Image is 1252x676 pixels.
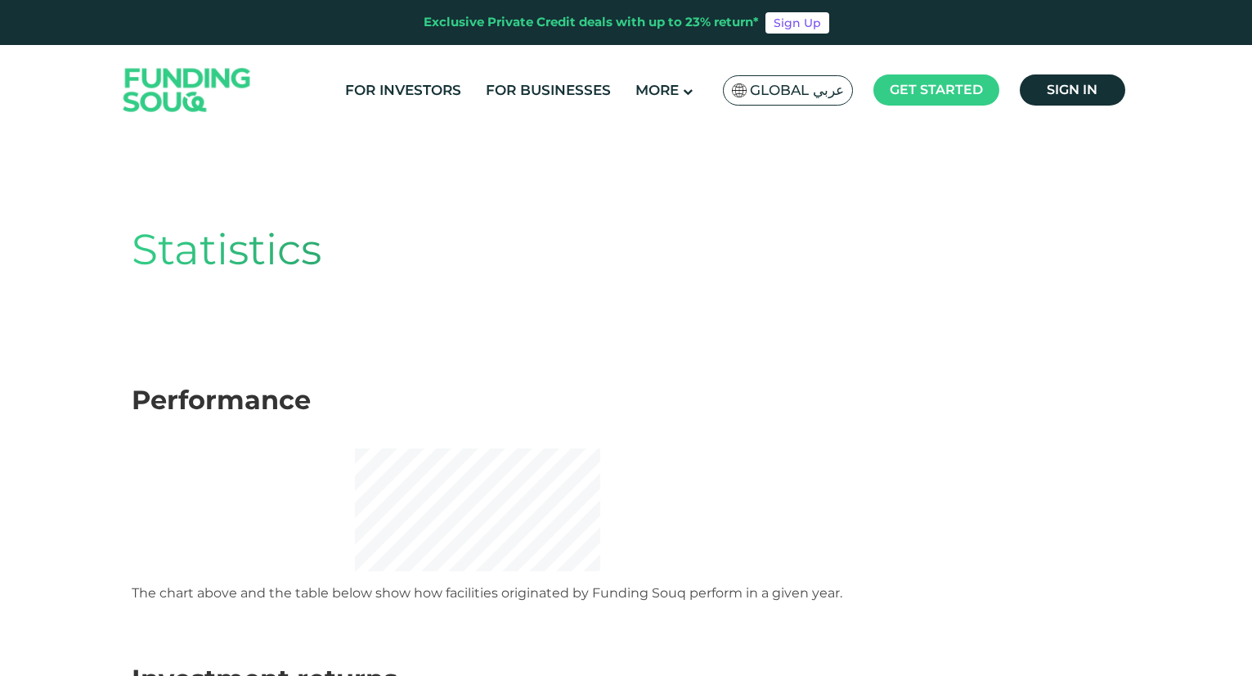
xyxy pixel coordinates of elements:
h2: Performance [132,385,1121,416]
img: SA Flag [732,83,747,97]
span: Sign in [1047,82,1097,97]
a: For Businesses [482,77,615,104]
img: Logo [107,49,267,132]
span: Global عربي [750,81,844,100]
span: More [635,82,679,98]
div: Exclusive Private Credit deals with up to 23% return* [424,13,759,32]
h1: Statistics [132,224,1121,275]
a: Sign in [1020,74,1125,106]
span: Get started [890,82,983,97]
a: For Investors [341,77,465,104]
a: Sign Up [765,12,829,34]
div: The chart above and the table below show how facilities originated by Funding Souq perform in a g... [132,584,1121,602]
